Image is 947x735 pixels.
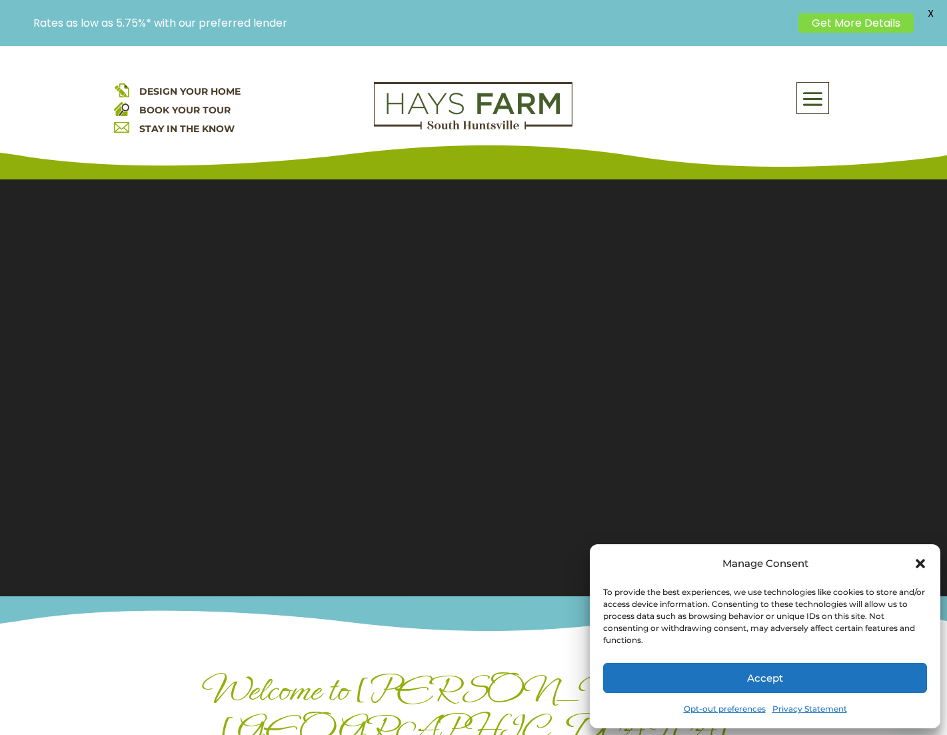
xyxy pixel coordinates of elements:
a: Opt-out preferences [684,700,766,718]
span: X [920,3,940,23]
a: BOOK YOUR TOUR [139,104,231,116]
img: book your home tour [114,101,129,116]
a: Privacy Statement [772,700,847,718]
div: Close dialog [914,557,927,570]
a: STAY IN THE KNOW [139,123,235,135]
button: Accept [603,663,927,693]
p: Rates as low as 5.75%* with our preferred lender [33,17,792,29]
a: hays farm homes huntsville development [374,121,572,133]
img: Logo [374,82,572,130]
a: DESIGN YOUR HOME [139,85,241,97]
div: To provide the best experiences, we use technologies like cookies to store and/or access device i... [603,586,926,646]
div: Manage Consent [722,554,808,573]
img: design your home [114,82,129,97]
a: Get More Details [798,13,914,33]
